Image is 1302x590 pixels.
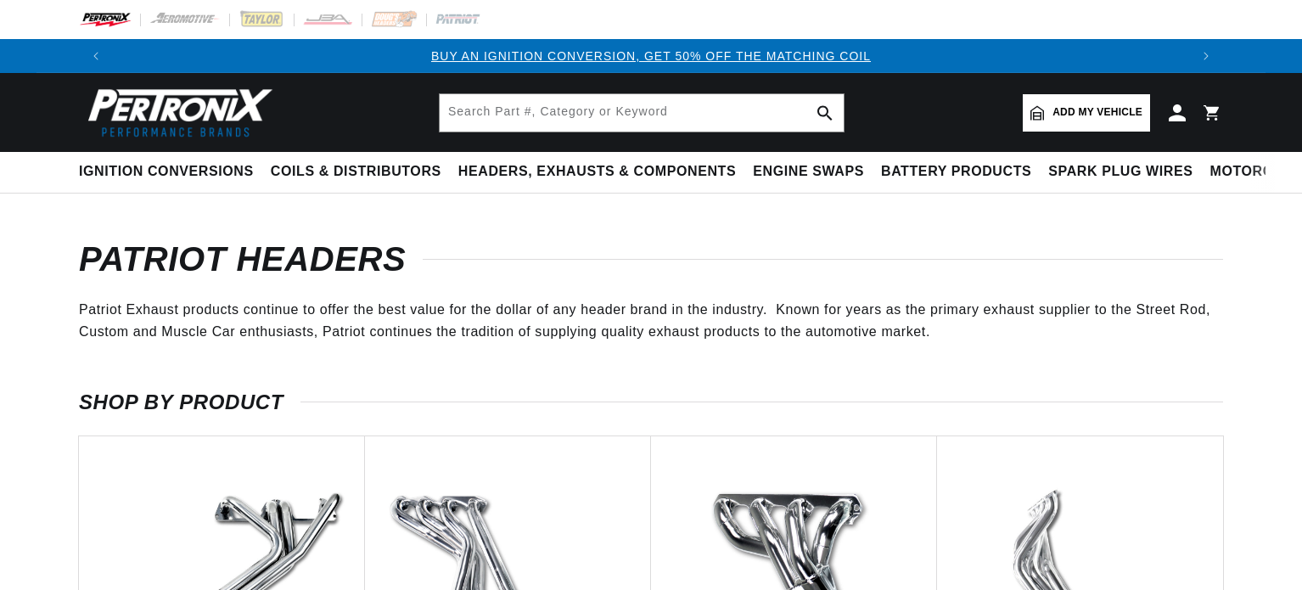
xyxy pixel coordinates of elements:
[458,163,736,181] span: Headers, Exhausts & Components
[36,39,1266,73] slideshow-component: Translation missing: en.sections.announcements.announcement_bar
[431,49,871,63] a: BUY AN IGNITION CONVERSION, GET 50% OFF THE MATCHING COIL
[271,163,441,181] span: Coils & Distributors
[440,94,844,132] input: Search Part #, Category or Keyword
[79,39,113,73] button: Translation missing: en.sections.announcements.previous_announcement
[113,47,1189,65] div: Announcement
[79,299,1223,342] p: Patriot Exhaust products continue to offer the best value for the dollar of any header brand in t...
[262,152,450,192] summary: Coils & Distributors
[744,152,873,192] summary: Engine Swaps
[806,94,844,132] button: search button
[1189,39,1223,73] button: Translation missing: en.sections.announcements.next_announcement
[881,163,1031,181] span: Battery Products
[1040,152,1201,192] summary: Spark Plug Wires
[79,244,1223,273] h1: Patriot Headers
[113,47,1189,65] div: 1 of 3
[873,152,1040,192] summary: Battery Products
[753,163,864,181] span: Engine Swaps
[450,152,744,192] summary: Headers, Exhausts & Components
[79,152,262,192] summary: Ignition Conversions
[79,163,254,181] span: Ignition Conversions
[1048,163,1193,181] span: Spark Plug Wires
[1052,104,1142,121] span: Add my vehicle
[79,394,1223,411] h2: SHOP BY PRODUCT
[1023,94,1150,132] a: Add my vehicle
[79,83,274,142] img: Pertronix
